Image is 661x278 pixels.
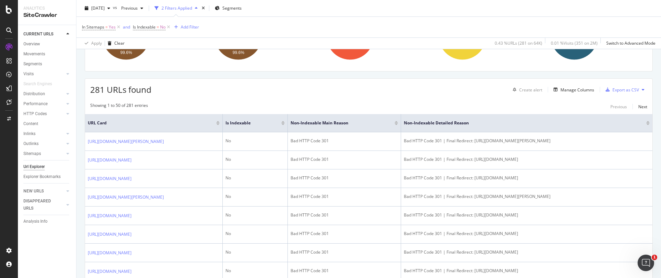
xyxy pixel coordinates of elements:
div: Bad HTTP Code 301 [291,138,398,144]
div: Bad HTTP Code 301 [291,249,398,255]
div: Bad HTTP Code 301 | Final Redirect: [URL][DOMAIN_NAME][PERSON_NAME] [404,138,650,144]
div: Clear [114,40,125,46]
div: A chart. [90,6,199,66]
div: No [225,193,285,200]
div: Bad HTTP Code 301 | Final Redirect: [URL][DOMAIN_NAME] [404,249,650,255]
span: Previous [118,5,138,11]
div: Bad HTTP Code 301 [291,268,398,274]
text: 99.6% [120,50,132,55]
div: Previous [610,104,627,110]
div: times [200,5,206,12]
div: A chart. [427,6,535,66]
span: vs [113,4,118,10]
button: Next [638,102,647,111]
div: Create alert [519,87,542,93]
div: Analysis Info [23,218,48,225]
button: and [123,24,130,30]
a: Segments [23,60,71,68]
div: Content [23,120,38,127]
div: CURRENT URLS [23,31,53,38]
a: Analysis Info [23,218,71,225]
a: HTTP Codes [23,110,64,118]
div: Search Engines [23,80,52,88]
div: Visits [23,70,34,78]
div: Bad HTTP Code 301 | Final Redirect: [URL][DOMAIN_NAME] [404,175,650,181]
a: [URL][DOMAIN_NAME] [88,268,132,275]
div: Next [638,104,647,110]
a: [URL][DOMAIN_NAME] [88,175,132,182]
div: Bad HTTP Code 301 | Final Redirect: [URL][DOMAIN_NAME][PERSON_NAME] [404,193,650,200]
span: Is Indexable [133,24,156,30]
span: Non-Indexable Detailed Reason [404,120,636,126]
div: 0.43 % URLs ( 281 on 64K ) [495,40,542,46]
iframe: Intercom live chat [638,255,654,271]
span: Non-Indexable Main Reason [291,120,384,126]
button: [DATE] [82,3,113,14]
div: Bad HTTP Code 301 [291,193,398,200]
a: Content [23,120,71,127]
div: Distribution [23,90,45,98]
button: Previous [610,102,627,111]
span: 1 [652,255,657,260]
a: [URL][DOMAIN_NAME] [88,249,132,256]
div: HTTP Codes [23,110,47,118]
div: Analytics [23,5,71,11]
div: Overview [23,41,40,48]
button: Manage Columns [551,86,594,94]
button: Segments [212,3,244,14]
div: Bad HTTP Code 301 [291,156,398,163]
a: Url Explorer [23,163,71,170]
div: Movements [23,51,45,58]
a: NEW URLS [23,188,64,195]
a: Performance [23,100,64,108]
div: Url Explorer [23,163,45,170]
span: Is Indexable [225,120,271,126]
a: CURRENT URLS [23,31,64,38]
div: Add Filter [181,24,199,30]
span: = [105,24,108,30]
a: Overview [23,41,71,48]
button: Clear [105,38,125,49]
div: A chart. [202,6,311,66]
button: 2 Filters Applied [152,3,200,14]
div: Inlinks [23,130,35,137]
div: A chart. [314,6,423,66]
div: Bad HTTP Code 301 | Final Redirect: [URL][DOMAIN_NAME] [404,231,650,237]
div: NEW URLS [23,188,44,195]
span: Segments [222,5,242,11]
a: [URL][DOMAIN_NAME] [88,212,132,219]
button: Switch to Advanced Mode [604,38,655,49]
a: Distribution [23,90,64,98]
div: No [225,156,285,163]
div: Performance [23,100,48,108]
span: In Sitemaps [82,24,104,30]
div: Switch to Advanced Mode [606,40,655,46]
a: Inlinks [23,130,64,137]
text: 77.9% [353,45,365,49]
div: No [225,268,285,274]
span: No [160,22,166,32]
div: Bad HTTP Code 301 | Final Redirect: [URL][DOMAIN_NAME] [404,268,650,274]
div: Bad HTTP Code 301 [291,231,398,237]
div: Segments [23,60,42,68]
div: Explorer Bookmarks [23,173,61,180]
div: 2 Filters Applied [161,5,192,11]
button: Export as CSV [603,84,639,95]
a: [URL][DOMAIN_NAME] [88,157,132,164]
div: Showing 1 to 50 of 281 entries [90,102,148,111]
div: Export as CSV [612,87,639,93]
div: A chart. [538,6,647,66]
a: Explorer Bookmarks [23,173,71,180]
a: Sitemaps [23,150,64,157]
a: Visits [23,70,64,78]
div: Bad HTTP Code 301 [291,175,398,181]
div: No [225,231,285,237]
a: Search Engines [23,80,59,88]
span: Yes [109,22,116,32]
div: Outlinks [23,140,39,147]
button: Add Filter [171,23,199,31]
text: 99.6% [232,50,244,55]
div: DISAPPEARED URLS [23,198,58,212]
div: 0.01 % Visits ( 351 on 2M ) [551,40,598,46]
